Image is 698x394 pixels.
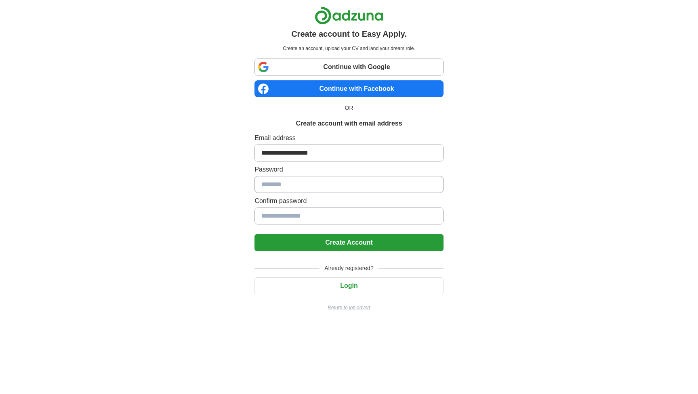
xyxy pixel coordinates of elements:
img: Adzuna logo [315,6,383,25]
label: Password [254,165,443,174]
h1: Create account to Easy Apply. [291,28,407,40]
label: Email address [254,133,443,143]
a: Continue with Facebook [254,80,443,97]
button: Login [254,277,443,294]
a: Continue with Google [254,59,443,75]
p: Create an account, upload your CV and land your dream role. [256,45,442,52]
h1: Create account with email address [296,119,402,128]
label: Confirm password [254,196,443,206]
span: Already registered? [320,264,378,272]
a: Return to job advert [254,304,443,311]
span: OR [340,104,358,112]
button: Create Account [254,234,443,251]
a: Login [254,282,443,289]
